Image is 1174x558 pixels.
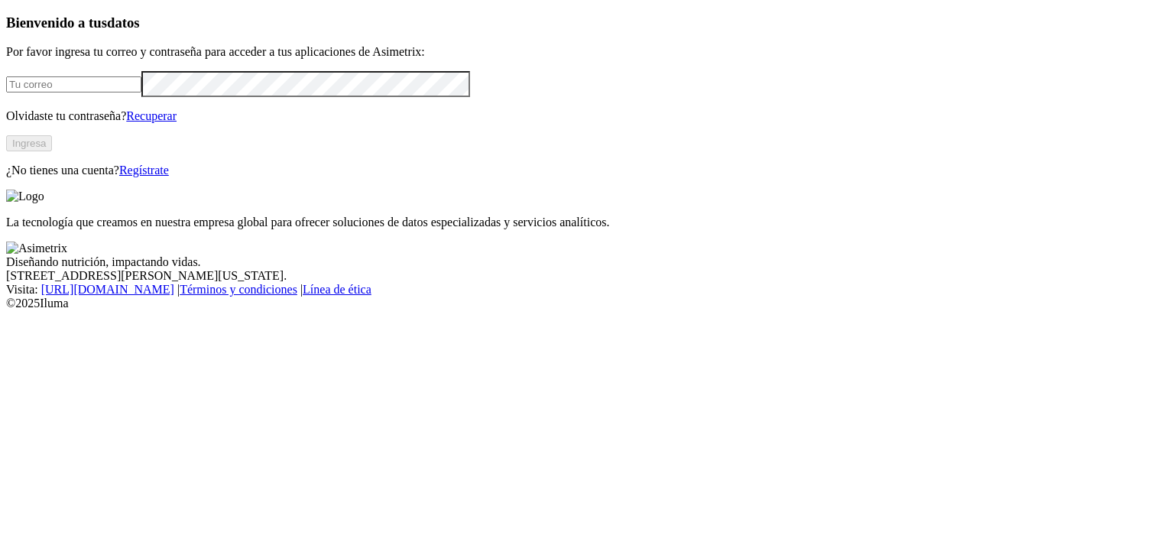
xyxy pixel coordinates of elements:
[6,135,52,151] button: Ingresa
[6,242,67,255] img: Asimetrix
[6,283,1168,297] div: Visita : | |
[119,164,169,177] a: Regístrate
[107,15,140,31] span: datos
[6,15,1168,31] h3: Bienvenido a tus
[303,283,371,296] a: Línea de ética
[126,109,177,122] a: Recuperar
[6,45,1168,59] p: Por favor ingresa tu correo y contraseña para acceder a tus aplicaciones de Asimetrix:
[6,216,1168,229] p: La tecnología que creamos en nuestra empresa global para ofrecer soluciones de datos especializad...
[6,109,1168,123] p: Olvidaste tu contraseña?
[6,76,141,92] input: Tu correo
[6,269,1168,283] div: [STREET_ADDRESS][PERSON_NAME][US_STATE].
[6,190,44,203] img: Logo
[6,255,1168,269] div: Diseñando nutrición, impactando vidas.
[41,283,174,296] a: [URL][DOMAIN_NAME]
[180,283,297,296] a: Términos y condiciones
[6,297,1168,310] div: © 2025 Iluma
[6,164,1168,177] p: ¿No tienes una cuenta?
